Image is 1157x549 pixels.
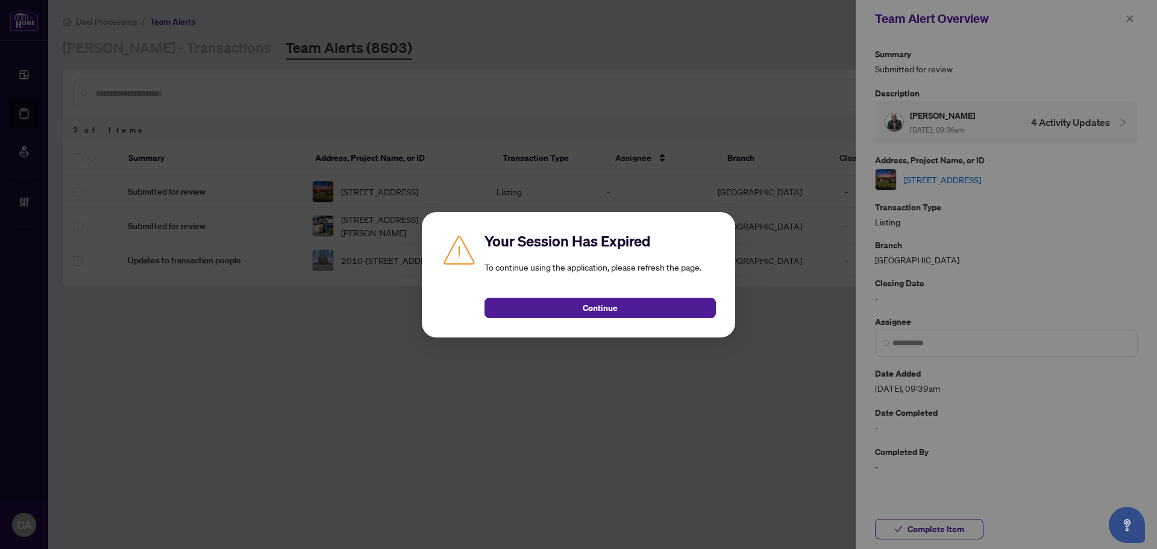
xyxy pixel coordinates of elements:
[1109,507,1145,543] button: Open asap
[484,298,716,318] button: Continue
[484,231,716,251] h2: Your Session Has Expired
[441,231,477,268] img: Caution icon
[484,231,716,318] div: To continue using the application, please refresh the page.
[583,298,618,318] span: Continue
